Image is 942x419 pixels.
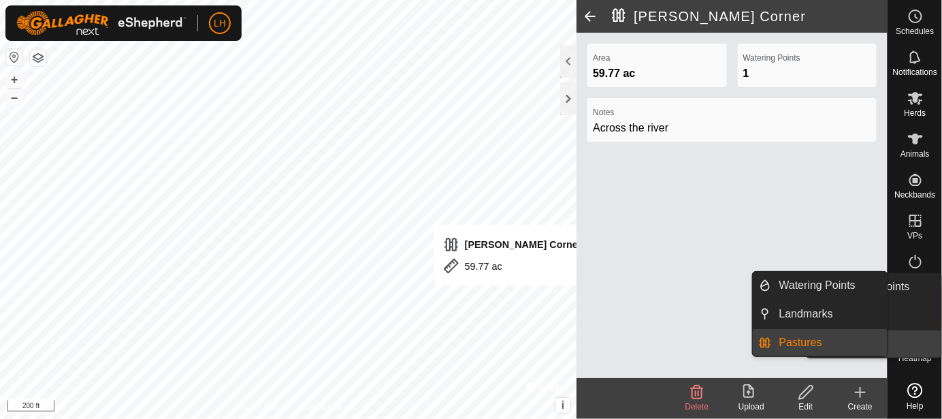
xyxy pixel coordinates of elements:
button: i [555,398,570,413]
button: Reset Map [6,49,22,65]
span: Landmarks [779,306,833,322]
span: Herds [904,109,926,117]
span: Help [907,402,924,410]
span: Delete [685,402,709,412]
span: Notifications [893,68,937,76]
button: Map Layers [30,50,46,66]
span: Schedules [896,27,934,35]
span: Watering Points [779,277,856,294]
span: VPs [907,232,922,240]
a: Landmarks [771,300,888,328]
a: Help [888,377,942,416]
span: Heatmap [898,354,932,362]
img: Gallagher Logo [16,11,186,35]
div: 59.77 ac [443,258,582,275]
span: Pastures [779,335,822,351]
div: Edit [779,401,833,413]
span: i [562,399,564,411]
span: Neckbands [894,191,935,199]
button: – [6,89,22,106]
li: Watering Points [753,272,888,299]
button: + [6,72,22,88]
div: [PERSON_NAME] Corner [443,236,582,253]
a: Contact Us [302,401,342,414]
span: LH [214,16,226,31]
a: Pastures [771,329,888,356]
label: Watering Points [743,52,871,64]
label: Area [593,52,721,64]
div: Create [833,401,888,413]
span: 1 [743,67,749,79]
span: 59.77 ac [593,67,635,79]
label: Notes [593,106,871,119]
a: Watering Points [771,272,888,299]
div: Across the river [593,120,871,136]
li: Landmarks [753,300,888,328]
div: Upload [724,401,779,413]
span: Animals [900,150,930,158]
a: Privacy Policy [235,401,286,414]
li: Pastures [753,329,888,356]
h2: [PERSON_NAME] Corner [612,8,888,25]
